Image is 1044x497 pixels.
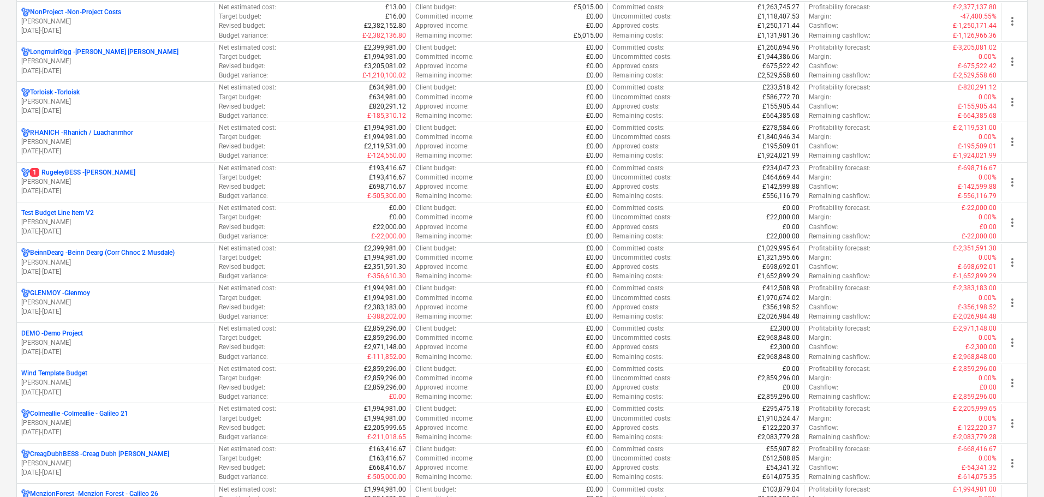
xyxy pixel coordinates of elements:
[415,102,469,111] p: Approved income :
[612,93,672,102] p: Uncommitted costs :
[219,203,276,213] p: Net estimated cost :
[953,151,997,160] p: £-1,924,021.99
[586,52,603,62] p: £0.00
[364,284,406,293] p: £1,994,981.00
[762,142,800,151] p: £195,509.01
[219,12,261,21] p: Target budget :
[369,173,406,182] p: £193,416.67
[21,459,210,468] p: [PERSON_NAME]
[219,191,268,201] p: Budget variance :
[586,182,603,191] p: £0.00
[364,52,406,62] p: £1,994,981.00
[586,62,603,71] p: £0.00
[757,133,800,142] p: £1,840,946.34
[762,93,800,102] p: £586,772.70
[612,151,663,160] p: Remaining costs :
[586,203,603,213] p: £0.00
[21,248,210,276] div: BeinnDearg -Beinn Dearg (Corr Chnoc 2 Musdale)[PERSON_NAME][DATE]-[DATE]
[367,191,406,201] p: £-505,300.00
[369,83,406,92] p: £634,981.00
[415,3,456,12] p: Client budget :
[586,43,603,52] p: £0.00
[21,289,210,316] div: GLENMOY -Glenmoy[PERSON_NAME][DATE]-[DATE]
[757,43,800,52] p: £1,260,694.96
[219,133,261,142] p: Target budget :
[809,262,838,272] p: Cashflow :
[367,272,406,281] p: £-356,610.30
[586,21,603,31] p: £0.00
[809,272,870,281] p: Remaining cashflow :
[219,52,261,62] p: Target budget :
[612,232,663,241] p: Remaining costs :
[415,272,472,281] p: Remaining income :
[415,52,474,62] p: Committed income :
[219,232,268,241] p: Budget variance :
[612,272,663,281] p: Remaining costs :
[21,409,210,437] div: Colmeallie -Colmeallie - Galileo 21[PERSON_NAME][DATE]-[DATE]
[219,262,265,272] p: Revised budget :
[364,43,406,52] p: £2,399,981.00
[612,173,672,182] p: Uncommitted costs :
[809,164,870,173] p: Profitability forecast :
[21,128,210,156] div: RHANICH -Rhanich / Luachanmhor[PERSON_NAME][DATE]-[DATE]
[958,164,997,173] p: £-698,716.67
[30,248,175,258] p: BeinnDearg - Beinn Dearg (Corr Chnoc 2 Musdale)
[809,3,870,12] p: Profitability forecast :
[612,83,665,92] p: Committed costs :
[21,289,30,298] div: Project has multi currencies enabled
[415,142,469,151] p: Approved income :
[21,47,210,75] div: LongmuirRigg -[PERSON_NAME] [PERSON_NAME][PERSON_NAME][DATE]-[DATE]
[219,71,268,80] p: Budget variance :
[979,52,997,62] p: 0.00%
[809,151,870,160] p: Remaining cashflow :
[766,213,800,222] p: £22,000.00
[415,62,469,71] p: Approved income :
[757,272,800,281] p: £1,652,899.29
[415,253,474,262] p: Committed income :
[21,369,210,397] div: Wind Template Budget[PERSON_NAME][DATE]-[DATE]
[30,409,128,418] p: Colmeallie - Colmeallie - Galileo 21
[415,203,456,213] p: Client budget :
[612,21,660,31] p: Approved costs :
[809,182,838,191] p: Cashflow :
[219,102,265,111] p: Revised budget :
[586,244,603,253] p: £0.00
[21,418,210,428] p: [PERSON_NAME]
[30,168,39,177] span: 1
[21,298,210,307] p: [PERSON_NAME]
[612,102,660,111] p: Approved costs :
[21,177,210,187] p: [PERSON_NAME]
[757,21,800,31] p: £1,250,171.44
[586,262,603,272] p: £0.00
[21,57,210,66] p: [PERSON_NAME]
[415,164,456,173] p: Client budget :
[219,244,276,253] p: Net estimated cost :
[415,21,469,31] p: Approved income :
[415,93,474,102] p: Committed income :
[586,213,603,222] p: £0.00
[21,450,30,459] div: Project has multi currencies enabled
[809,173,831,182] p: Margin :
[809,12,831,21] p: Margin :
[415,284,456,293] p: Client budget :
[219,83,276,92] p: Net estimated cost :
[21,26,210,35] p: [DATE] - [DATE]
[21,106,210,116] p: [DATE] - [DATE]
[364,21,406,31] p: £2,382,152.80
[979,133,997,142] p: 0.00%
[762,164,800,173] p: £234,047.23
[979,213,997,222] p: 0.00%
[21,248,30,258] div: Project has multi currencies enabled
[364,142,406,151] p: £2,119,531.00
[958,142,997,151] p: £-195,509.01
[415,173,474,182] p: Committed income :
[1006,55,1019,68] span: more_vert
[762,102,800,111] p: £155,905.44
[364,133,406,142] p: £1,994,981.00
[415,213,474,222] p: Committed income :
[21,329,210,357] div: DEMO -Demo Project[PERSON_NAME][DATE]-[DATE]
[415,223,469,232] p: Approved income :
[21,88,30,97] div: Project has multi currencies enabled
[757,52,800,62] p: £1,944,386.06
[362,31,406,40] p: £-2,382,136.80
